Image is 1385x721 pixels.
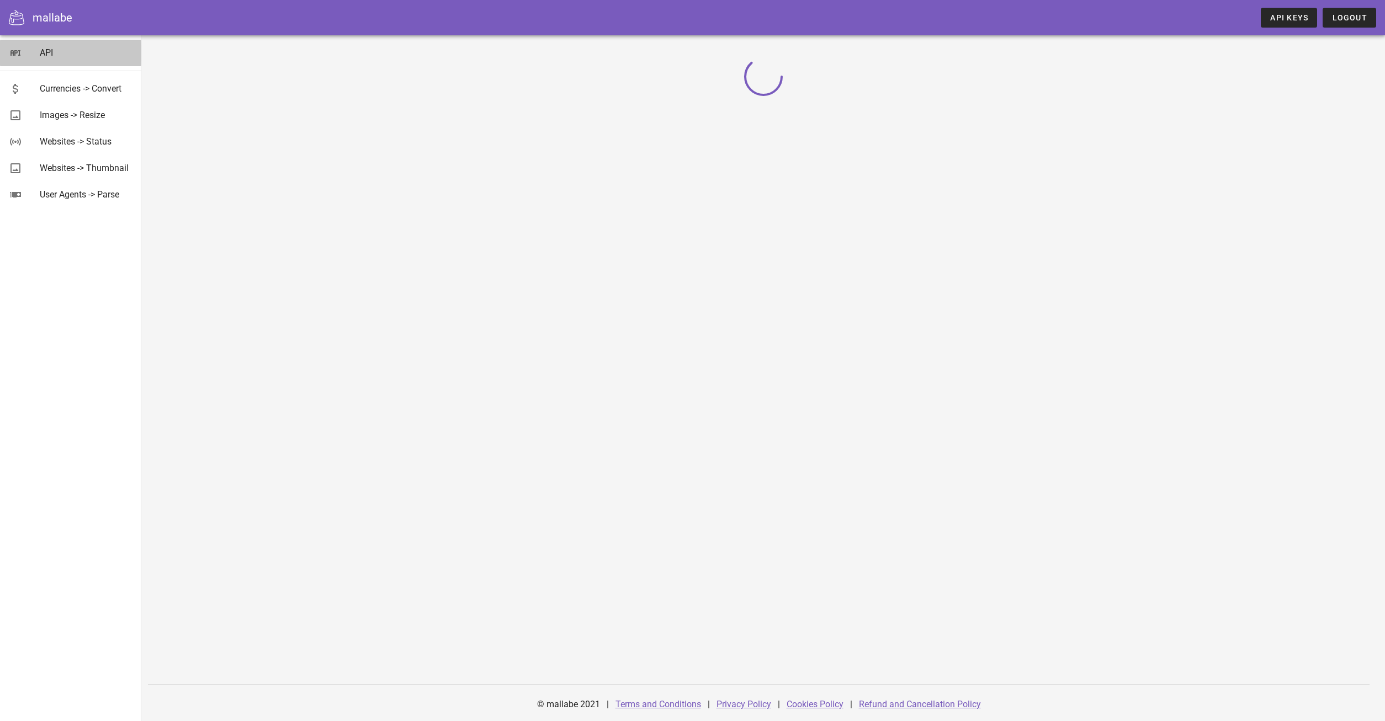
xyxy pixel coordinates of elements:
a: Privacy Policy [717,699,771,709]
span: Logout [1331,13,1367,22]
a: Terms and Conditions [615,699,701,709]
button: Logout [1323,8,1376,28]
div: | [607,691,609,718]
div: mallabe [33,9,72,26]
div: Images -> Resize [40,110,132,120]
div: Currencies -> Convert [40,83,132,94]
span: API Keys [1270,13,1308,22]
a: Cookies Policy [787,699,843,709]
div: | [708,691,710,718]
div: | [778,691,780,718]
div: Websites -> Status [40,136,132,147]
div: © mallabe 2021 [530,691,607,718]
a: API Keys [1261,8,1317,28]
div: | [850,691,852,718]
div: Websites -> Thumbnail [40,163,132,173]
a: Refund and Cancellation Policy [859,699,981,709]
div: User Agents -> Parse [40,189,132,200]
div: API [40,47,132,58]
